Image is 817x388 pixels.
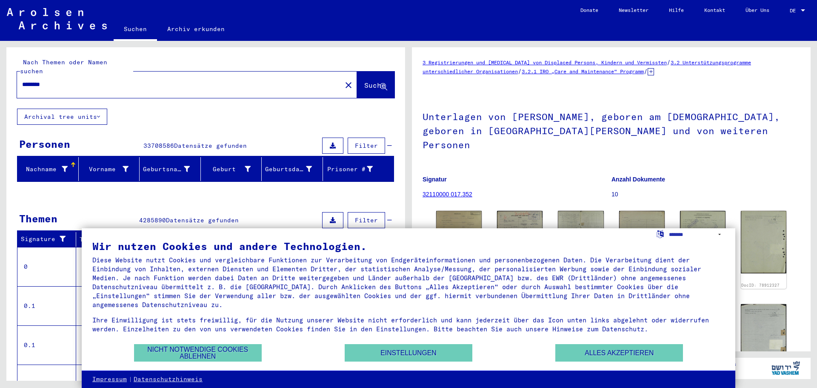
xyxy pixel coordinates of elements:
span: Datensätze gefunden [166,216,239,224]
mat-header-cell: Geburtsname [140,157,201,181]
div: Ihre Einwilligung ist stets freiwillig, für die Nutzung unserer Website nicht erforderlich und ka... [92,316,725,333]
span: 4285890 [139,216,166,224]
div: Geburtsdatum [265,162,323,176]
span: 33708586 [143,142,174,149]
mat-label: Nach Themen oder Namen suchen [20,58,107,75]
img: 005.jpg [741,211,786,273]
button: Nicht notwendige Cookies ablehnen [134,344,262,362]
b: Signatur [423,176,447,183]
button: Suche [357,72,394,98]
div: Nachname [21,165,68,174]
td: 0 [17,247,76,286]
div: Signature [21,235,69,244]
a: Impressum [92,375,127,384]
span: Filter [355,216,378,224]
div: Geburtsname [143,162,200,176]
mat-header-cell: Geburt‏ [201,157,262,181]
img: yv_logo.png [770,357,802,379]
button: Alles akzeptieren [555,344,683,362]
div: Personen [19,136,70,152]
mat-icon: close [343,80,354,90]
select: Sprache auswählen [669,228,725,241]
span: / [667,58,671,66]
div: Titel [80,233,386,246]
div: Wir nutzen Cookies und andere Technologien. [92,241,725,251]
h1: Unterlagen von [PERSON_NAME], geboren am [DEMOGRAPHIC_DATA], geboren in [GEOGRAPHIC_DATA][PERSON_... [423,97,800,163]
div: Themen [19,211,57,226]
span: / [518,67,522,75]
div: Vorname [82,162,140,176]
img: Arolsen_neg.svg [7,8,107,29]
button: Filter [348,212,385,228]
mat-header-cell: Prisoner # [323,157,394,181]
mat-header-cell: Geburtsdatum [262,157,323,181]
b: Anzahl Dokumente [611,176,665,183]
span: / [644,67,648,75]
div: Geburt‏ [204,165,251,174]
a: DocID: 78912327 [741,283,780,287]
a: 3 Registrierungen und [MEDICAL_DATA] von Displaced Persons, Kindern und Vermissten [423,59,667,66]
div: Geburt‏ [204,162,262,176]
div: Geburtsdatum [265,165,312,174]
div: Prisoner # [326,162,384,176]
button: Einstellungen [345,344,472,362]
img: 002.jpg [741,304,786,376]
div: Prisoner # [326,165,373,174]
div: Titel [80,235,377,244]
div: Signature [21,233,78,246]
td: 0.1 [17,286,76,325]
div: Nachname [21,162,78,176]
div: Vorname [82,165,129,174]
span: DE [790,8,799,14]
a: 32110000 017.352 [423,191,472,198]
button: Filter [348,138,385,154]
a: 3.2.1 IRO „Care and Maintenance“ Programm [522,68,644,75]
img: 002.jpg [558,211,603,247]
img: 001.jpg [436,211,482,242]
div: Geburtsname [143,165,190,174]
div: Diese Website nutzt Cookies und vergleichbare Funktionen zur Verarbeitung von Endgeräteinformatio... [92,256,725,309]
img: 004.jpg [680,211,726,273]
img: 001.jpg [497,211,543,282]
button: Archival tree units [17,109,107,125]
span: Filter [355,142,378,149]
label: Sprache auswählen [656,230,665,238]
span: Datensätze gefunden [174,142,247,149]
img: 003.jpg [619,211,665,282]
a: Archiv erkunden [157,19,235,39]
a: Datenschutzhinweis [134,375,203,384]
mat-header-cell: Vorname [79,157,140,181]
td: 0.1 [17,325,76,365]
mat-header-cell: Nachname [17,157,79,181]
button: Clear [340,76,357,93]
p: 10 [611,190,800,199]
a: Suchen [114,19,157,41]
span: Suche [364,81,386,89]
